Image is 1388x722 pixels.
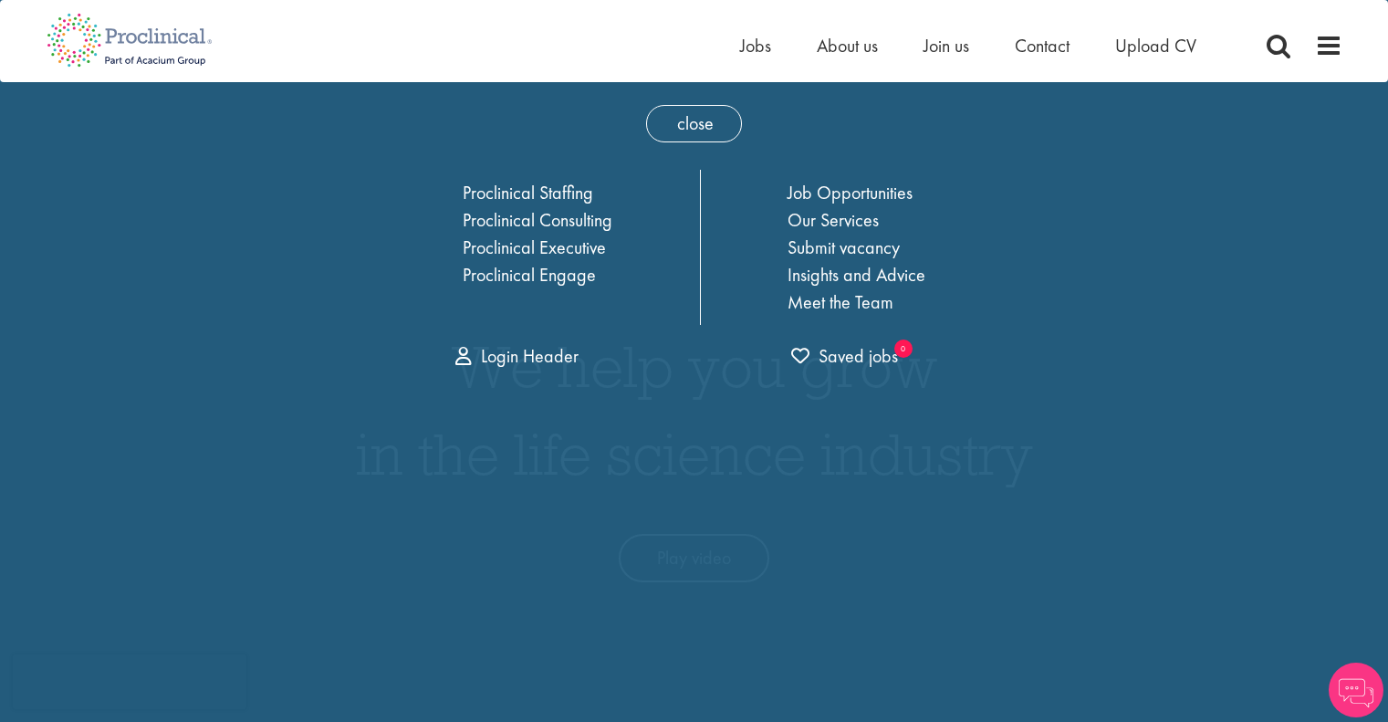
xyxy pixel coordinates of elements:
[788,181,913,204] a: Job Opportunities
[924,34,969,58] a: Join us
[646,105,742,142] span: close
[463,181,593,204] a: Proclinical Staffing
[788,235,900,259] a: Submit vacancy
[1115,34,1196,58] a: Upload CV
[894,340,913,358] sub: 0
[791,343,898,370] a: 0 jobs in shortlist
[740,34,771,58] a: Jobs
[463,208,612,232] a: Proclinical Consulting
[788,263,925,287] a: Insights and Advice
[817,34,878,58] a: About us
[788,290,893,314] a: Meet the Team
[463,235,606,259] a: Proclinical Executive
[1329,663,1383,717] img: Chatbot
[1015,34,1070,58] a: Contact
[791,344,898,368] span: Saved jobs
[463,263,596,287] a: Proclinical Engage
[455,344,579,368] a: Login Header
[788,208,879,232] a: Our Services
